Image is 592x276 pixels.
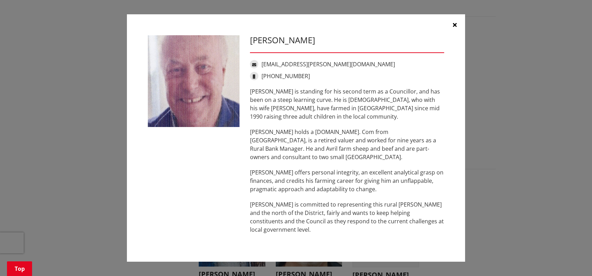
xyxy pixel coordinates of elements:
p: [PERSON_NAME] is standing for his second term as a Councillor, and has been on a steep learning c... [250,87,444,121]
h3: [PERSON_NAME] [250,35,444,45]
p: [PERSON_NAME] holds a [DOMAIN_NAME]. Com from [GEOGRAPHIC_DATA], is a retired valuer and worked f... [250,128,444,161]
p: [PERSON_NAME] is committed to representing this rural [PERSON_NAME] and the north of the District... [250,200,444,234]
iframe: Messenger Launcher [560,247,585,272]
img: WO-W-AM__THOMSON_P__xVNpv [148,35,240,127]
a: Top [7,261,32,276]
a: [EMAIL_ADDRESS][PERSON_NAME][DOMAIN_NAME] [261,60,395,68]
p: [PERSON_NAME] offers personal integrity, an excellent analytical grasp on finances, and credits h... [250,168,444,193]
a: [PHONE_NUMBER] [261,72,310,80]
